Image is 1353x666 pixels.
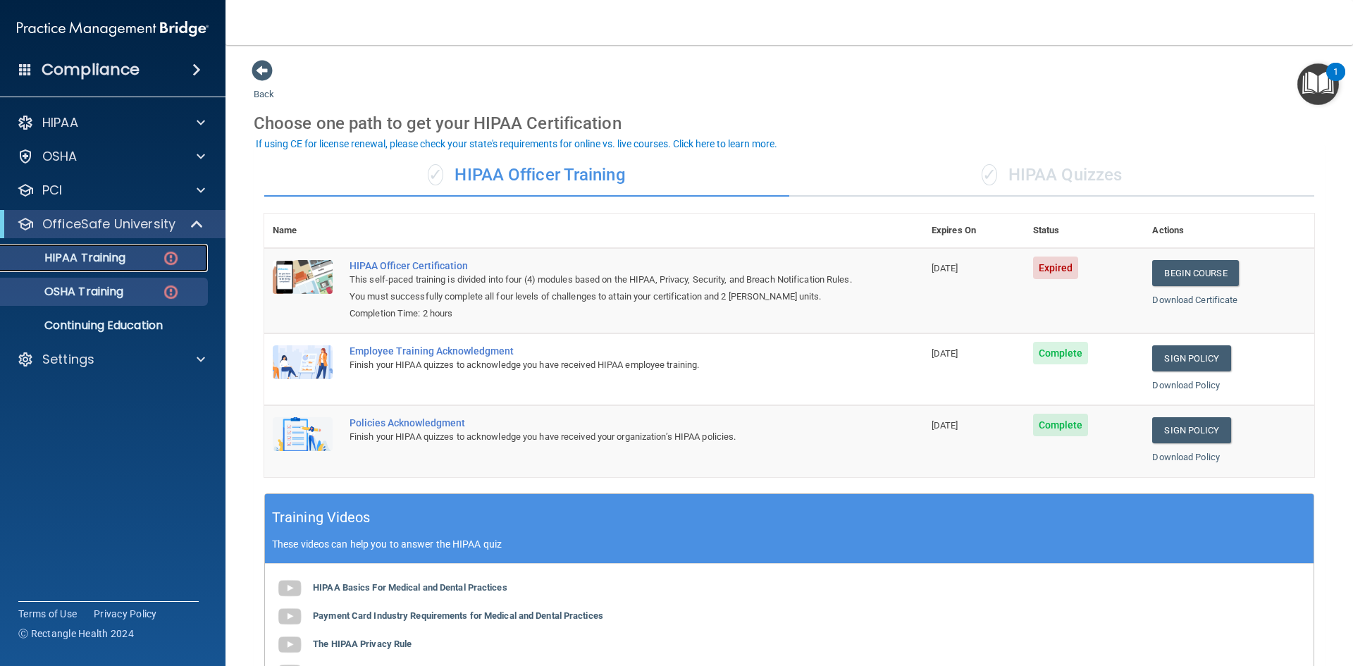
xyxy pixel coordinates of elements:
div: Employee Training Acknowledgment [350,345,853,357]
p: These videos can help you to answer the HIPAA quiz [272,538,1306,550]
a: Sign Policy [1152,345,1230,371]
iframe: Drift Widget Chat Controller [1109,566,1336,622]
div: Choose one path to get your HIPAA Certification [254,103,1325,144]
button: If using CE for license renewal, please check your state's requirements for online vs. live cours... [254,137,779,151]
div: HIPAA Quizzes [789,154,1314,197]
span: [DATE] [932,420,958,431]
p: OSHA [42,148,78,165]
b: The HIPAA Privacy Rule [313,639,412,649]
h4: Compliance [42,60,140,80]
span: ✓ [428,164,443,185]
div: HIPAA Officer Training [264,154,789,197]
p: OfficeSafe University [42,216,175,233]
a: Privacy Policy [94,607,157,621]
a: OSHA [17,148,205,165]
a: Begin Course [1152,260,1238,286]
a: Download Policy [1152,452,1220,462]
th: Name [264,214,341,248]
p: PCI [42,182,62,199]
img: danger-circle.6113f641.png [162,249,180,267]
img: gray_youtube_icon.38fcd6cc.png [276,631,304,659]
span: Ⓒ Rectangle Health 2024 [18,627,134,641]
a: Download Policy [1152,380,1220,390]
th: Status [1025,214,1144,248]
img: gray_youtube_icon.38fcd6cc.png [276,574,304,603]
a: Settings [17,351,205,368]
b: HIPAA Basics For Medical and Dental Practices [313,582,507,593]
th: Actions [1144,214,1314,248]
span: [DATE] [932,348,958,359]
a: OfficeSafe University [17,216,204,233]
div: Policies Acknowledgment [350,417,853,428]
div: 1 [1333,72,1338,90]
h5: Training Videos [272,505,371,530]
p: HIPAA Training [9,251,125,265]
div: Finish your HIPAA quizzes to acknowledge you have received HIPAA employee training. [350,357,853,374]
span: Complete [1033,414,1089,436]
a: Download Certificate [1152,295,1237,305]
th: Expires On [923,214,1025,248]
img: gray_youtube_icon.38fcd6cc.png [276,603,304,631]
a: HIPAA [17,114,205,131]
div: If using CE for license renewal, please check your state's requirements for online vs. live cours... [256,139,777,149]
p: Settings [42,351,94,368]
span: [DATE] [932,263,958,273]
b: Payment Card Industry Requirements for Medical and Dental Practices [313,610,603,621]
a: PCI [17,182,205,199]
p: Continuing Education [9,319,202,333]
button: Open Resource Center, 1 new notification [1297,63,1339,105]
a: Sign Policy [1152,417,1230,443]
a: Back [254,72,274,99]
div: Finish your HIPAA quizzes to acknowledge you have received your organization’s HIPAA policies. [350,428,853,445]
img: danger-circle.6113f641.png [162,283,180,301]
div: This self-paced training is divided into four (4) modules based on the HIPAA, Privacy, Security, ... [350,271,853,305]
span: ✓ [982,164,997,185]
span: Expired [1033,257,1079,279]
p: OSHA Training [9,285,123,299]
p: HIPAA [42,114,78,131]
a: Terms of Use [18,607,77,621]
span: Complete [1033,342,1089,364]
div: Completion Time: 2 hours [350,305,853,322]
a: HIPAA Officer Certification [350,260,853,271]
img: PMB logo [17,15,209,43]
